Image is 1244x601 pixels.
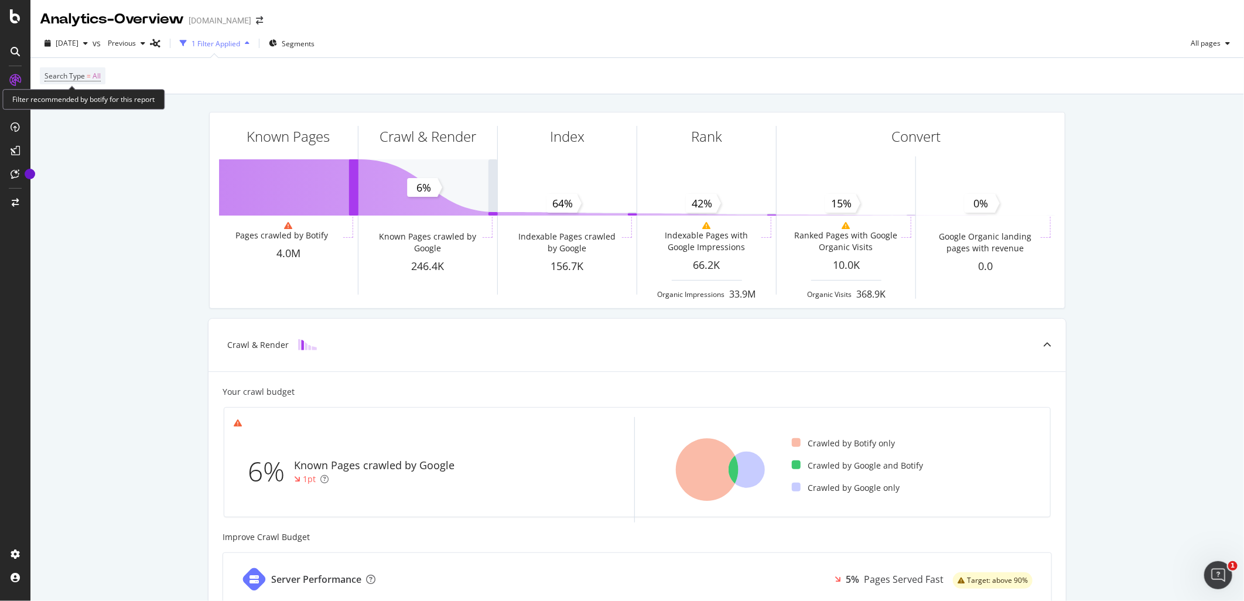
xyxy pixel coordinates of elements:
[103,38,136,48] span: Previous
[792,460,923,472] div: Crawled by Google and Botify
[282,39,315,49] span: Segments
[953,572,1033,589] div: warning label
[691,127,722,146] div: Rank
[654,230,758,253] div: Indexable Pages with Google Impressions
[25,169,35,179] div: Tooltip anchor
[1186,38,1221,48] span: All pages
[56,38,78,48] span: 2025 Aug. 12th
[380,127,476,146] div: Crawl & Render
[846,573,859,586] div: 5%
[792,438,895,449] div: Crawled by Botify only
[864,573,944,586] div: Pages Served Fast
[189,15,251,26] div: [DOMAIN_NAME]
[1204,561,1232,589] iframe: Intercom live chat
[219,246,358,261] div: 4.0M
[1186,34,1235,53] button: All pages
[45,71,85,81] span: Search Type
[550,127,585,146] div: Index
[223,531,1052,543] div: Improve Crawl Budget
[103,34,150,53] button: Previous
[248,452,294,491] div: 6%
[303,473,316,485] div: 1pt
[294,458,454,473] div: Known Pages crawled by Google
[223,386,295,398] div: Your crawl budget
[192,39,240,49] div: 1 Filter Applied
[235,230,328,241] div: Pages crawled by Botify
[498,259,637,274] div: 156.7K
[40,34,93,53] button: [DATE]
[271,573,361,586] div: Server Performance
[1228,561,1238,571] span: 1
[87,71,91,81] span: =
[637,258,776,273] div: 66.2K
[264,34,319,53] button: Segments
[93,37,103,49] span: vs
[93,68,101,84] span: All
[247,127,330,146] div: Known Pages
[658,289,725,299] div: Organic Impressions
[375,231,480,254] div: Known Pages crawled by Google
[40,9,184,29] div: Analytics - Overview
[967,577,1028,584] span: Target: above 90%
[358,259,497,274] div: 246.4K
[256,16,263,25] div: arrow-right-arrow-left
[175,34,254,53] button: 1 Filter Applied
[792,482,900,494] div: Crawled by Google only
[298,339,317,350] img: block-icon
[730,288,756,301] div: 33.9M
[514,231,619,254] div: Indexable Pages crawled by Google
[227,339,289,351] div: Crawl & Render
[2,89,165,110] div: Filter recommended by botify for this report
